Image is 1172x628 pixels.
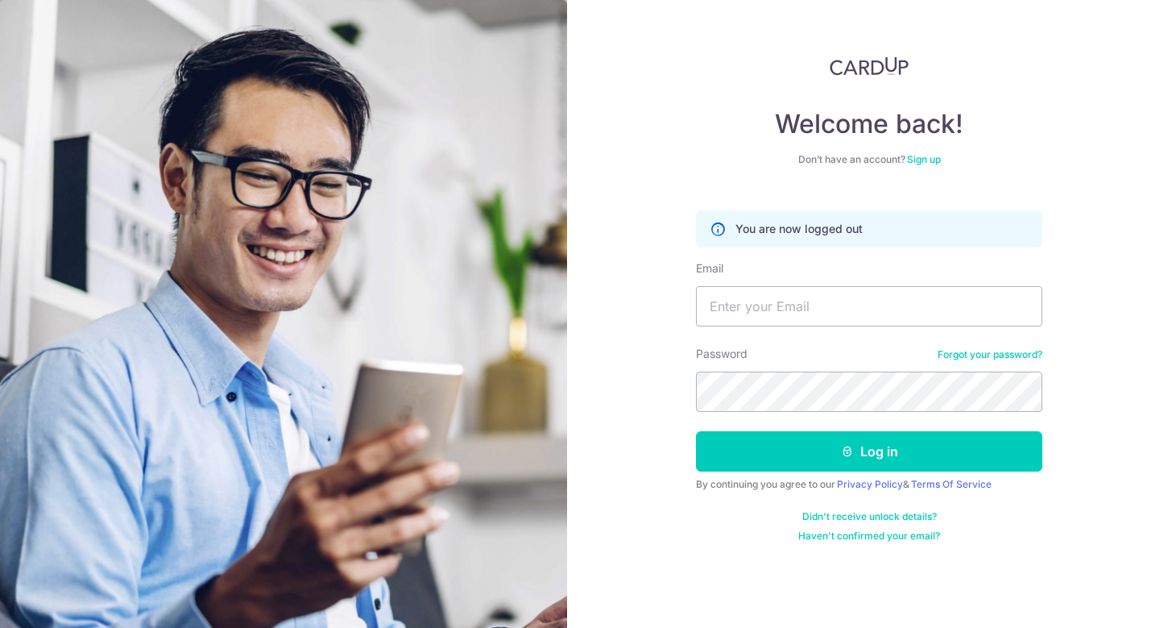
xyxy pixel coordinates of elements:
[696,478,1042,491] div: By continuing you agree to our &
[830,56,909,76] img: CardUp Logo
[696,431,1042,472] button: Log in
[837,478,903,490] a: Privacy Policy
[798,530,940,543] a: Haven't confirmed your email?
[735,221,863,237] p: You are now logged out
[802,510,937,523] a: Didn't receive unlock details?
[696,153,1042,166] div: Don’t have an account?
[696,260,723,277] label: Email
[911,478,992,490] a: Terms Of Service
[696,346,748,362] label: Password
[696,108,1042,140] h4: Welcome back!
[907,153,941,165] a: Sign up
[696,286,1042,326] input: Enter your Email
[938,348,1042,361] a: Forgot your password?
